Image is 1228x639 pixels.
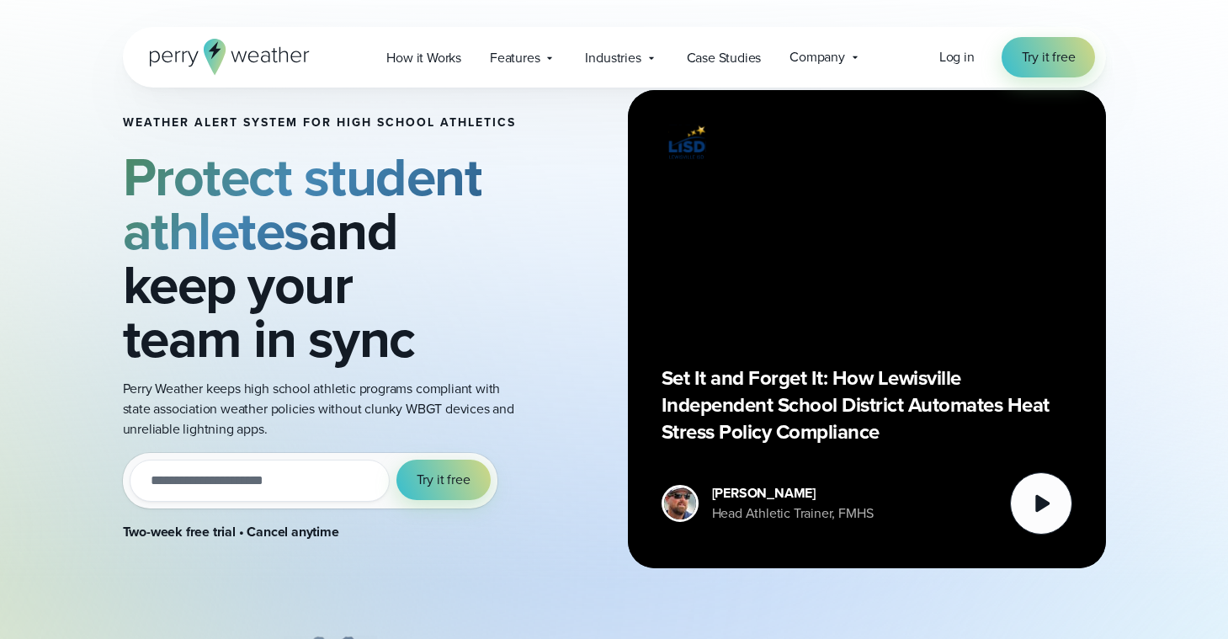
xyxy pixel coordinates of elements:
[664,487,696,519] img: cody-henschke-headshot
[662,124,712,162] img: Lewisville ISD logo
[712,503,874,524] div: Head Athletic Trainer, FMHS
[712,483,874,503] div: [PERSON_NAME]
[939,47,975,67] span: Log in
[123,137,482,270] strong: Protect student athletes
[1002,37,1096,77] a: Try it free
[417,470,470,490] span: Try it free
[939,47,975,67] a: Log in
[123,379,517,439] p: Perry Weather keeps high school athletic programs compliant with state association weather polici...
[123,116,517,130] h1: Weather Alert System for High School Athletics
[123,150,517,365] h2: and keep your team in sync
[372,40,476,75] a: How it Works
[490,48,540,68] span: Features
[123,522,339,541] strong: Two-week free trial • Cancel anytime
[585,48,641,68] span: Industries
[687,48,762,68] span: Case Studies
[789,47,845,67] span: Company
[396,460,491,500] button: Try it free
[386,48,461,68] span: How it Works
[662,365,1072,445] p: Set It and Forget It: How Lewisville Independent School District Automates Heat Stress Policy Com...
[672,40,776,75] a: Case Studies
[1022,47,1076,67] span: Try it free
